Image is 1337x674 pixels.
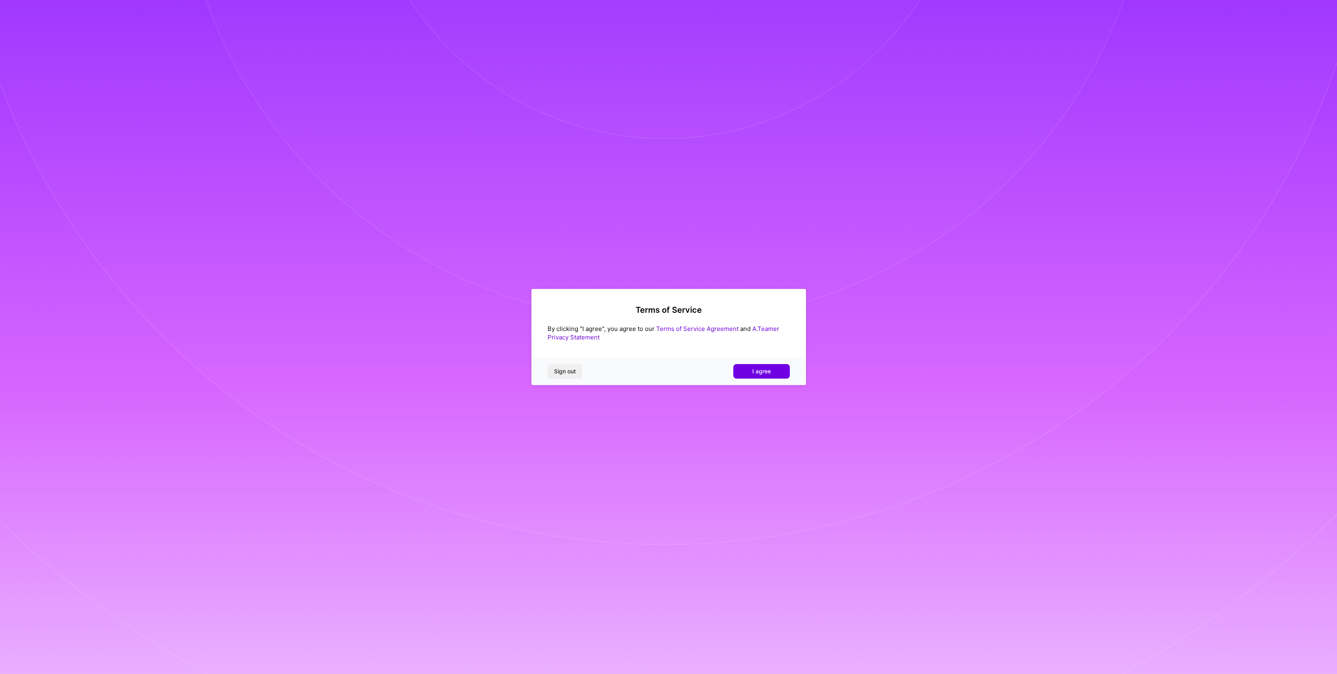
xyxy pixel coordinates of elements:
[548,305,790,315] h2: Terms of Service
[656,325,739,333] a: Terms of Service Agreement
[752,367,771,375] span: I agree
[554,367,576,375] span: Sign out
[548,324,790,341] div: By clicking "I agree", you agree to our and
[733,364,790,379] button: I agree
[548,364,582,379] button: Sign out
